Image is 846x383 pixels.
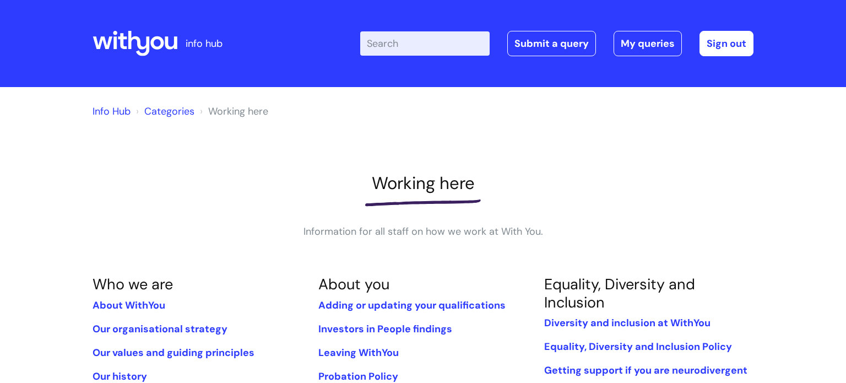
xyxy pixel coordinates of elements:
a: Leaving WithYou [318,346,399,359]
a: Diversity and inclusion at WithYou [544,316,711,330]
a: Our values and guiding principles [93,346,254,359]
a: About you [318,274,389,294]
li: Solution home [133,103,194,120]
a: Who we are [93,274,173,294]
a: Probation Policy [318,370,398,383]
a: About WithYou [93,299,165,312]
a: My queries [614,31,682,56]
input: Search [360,31,490,56]
p: Information for all staff on how we work at With You. [258,223,588,240]
a: Our organisational strategy [93,322,227,336]
p: info hub [186,35,223,52]
a: Equality, Diversity and Inclusion [544,274,695,311]
a: Sign out [699,31,753,56]
a: Adding or updating your qualifications [318,299,506,312]
h1: Working here [93,173,753,193]
a: Getting support if you are neurodivergent [544,364,747,377]
li: Working here [197,103,268,120]
a: Info Hub [93,105,131,118]
a: Categories [144,105,194,118]
div: | - [360,31,753,56]
a: Equality, Diversity and Inclusion Policy [544,340,732,353]
a: Submit a query [507,31,596,56]
a: Our history [93,370,147,383]
a: Investors in People findings [318,322,452,336]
